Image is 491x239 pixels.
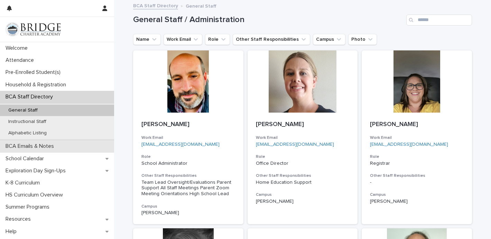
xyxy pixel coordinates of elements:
p: General Staff [186,2,216,9]
p: School Calendar [3,155,49,162]
a: [EMAIL_ADDRESS][DOMAIN_NAME] [370,142,448,147]
button: Photo [348,34,377,45]
button: Work Email [164,34,202,45]
p: Registrar [370,161,464,166]
h3: Work Email [256,135,350,141]
h3: Role [141,154,235,160]
p: Alphabetic Listing [3,130,52,136]
img: V1C1m3IdTEidaUdm9Hs0 [6,22,61,36]
p: Exploration Day Sign-Ups [3,168,71,174]
div: Home Education Support [256,180,350,185]
a: [PERSON_NAME]Work Email[EMAIL_ADDRESS][DOMAIN_NAME]RoleOffice DirectorOther Staff Responsibilitie... [248,50,358,224]
p: K-8 Curriculum [3,180,45,186]
h3: Other Staff Responsibilities [256,173,350,179]
a: [EMAIL_ADDRESS][DOMAIN_NAME] [141,142,220,147]
div: - [370,180,464,185]
a: [PERSON_NAME]Work Email[EMAIL_ADDRESS][DOMAIN_NAME]RoleSchool AdministratorOther Staff Responsibi... [133,50,243,224]
button: Campus [313,34,345,45]
p: Household & Registration [3,82,72,88]
h3: Campus [141,204,235,209]
h3: Other Staff Responsibilities [370,173,464,179]
h3: Role [256,154,350,160]
p: HS Curriculum Overview [3,192,68,198]
p: [PERSON_NAME] [370,121,464,128]
p: [PERSON_NAME] [141,121,235,128]
h3: Campus [370,192,464,198]
button: Role [205,34,230,45]
h1: General Staff / Administration [133,15,404,25]
a: [EMAIL_ADDRESS][DOMAIN_NAME] [256,142,334,147]
p: General Staff [3,107,43,113]
a: [PERSON_NAME]Work Email[EMAIL_ADDRESS][DOMAIN_NAME]RoleRegistrarOther Staff Responsibilities-Camp... [362,50,472,224]
p: Welcome [3,45,33,51]
h3: Work Email [370,135,464,141]
p: [PERSON_NAME] [256,199,350,204]
button: Name [133,34,161,45]
p: Resources [3,216,36,222]
h3: Campus [256,192,350,198]
p: BCA Emails & Notes [3,143,59,150]
div: Team Lead Oversight/Evaluations Parent Support All Staff Meetings Parent Zoom Meeting Orientation... [141,180,235,197]
p: School Administrator [141,161,235,166]
p: Help [3,228,22,235]
p: [PERSON_NAME] [256,121,350,128]
p: [PERSON_NAME] [370,199,464,204]
p: BCA Staff Directory [3,94,58,100]
p: [PERSON_NAME] [141,210,235,216]
h3: Work Email [141,135,235,141]
p: Pre-Enrolled Student(s) [3,69,66,76]
p: Summer Programs [3,204,55,210]
p: Office Director [256,161,350,166]
h3: Role [370,154,464,160]
button: Other Staff Responsibilities [233,34,310,45]
p: Instructional Staff [3,119,52,125]
input: Search [406,15,472,26]
a: BCA Staff Directory [133,1,178,9]
h3: Other Staff Responsibilities [141,173,235,179]
p: Attendance [3,57,39,64]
